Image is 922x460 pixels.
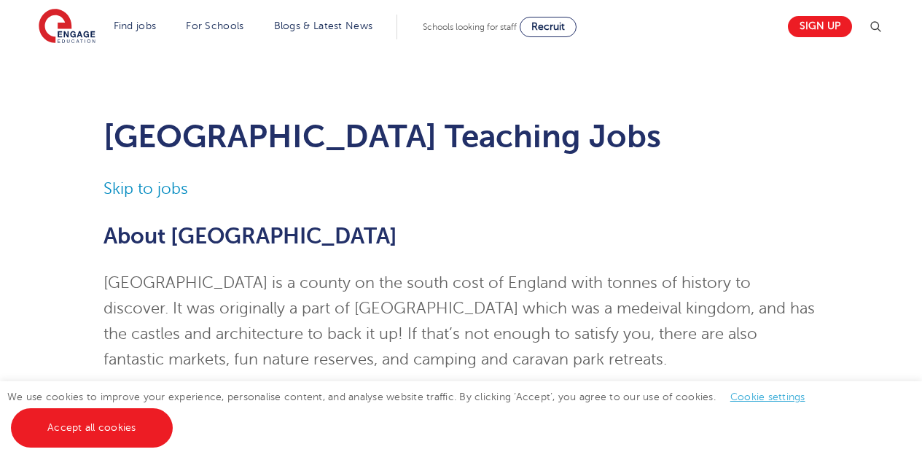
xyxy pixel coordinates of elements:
a: Sign up [788,16,852,37]
h2: About [GEOGRAPHIC_DATA] [103,224,819,249]
span: We use cookies to improve your experience, personalise content, and analyse website traffic. By c... [7,391,820,433]
a: Find jobs [114,20,157,31]
a: For Schools [186,20,243,31]
a: Accept all cookies [11,408,173,448]
img: Engage Education [39,9,95,45]
span: Recruit [531,21,565,32]
a: Blogs & Latest News [274,20,373,31]
span: Schools looking for staff [423,22,517,32]
a: Recruit [520,17,577,37]
h1: [GEOGRAPHIC_DATA] Teaching Jobs [103,118,819,155]
p: [GEOGRAPHIC_DATA] is a county on the south cost of England with tonnes of history to discover. It... [103,270,819,373]
a: Cookie settings [730,391,805,402]
a: Skip to jobs [103,180,188,198]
